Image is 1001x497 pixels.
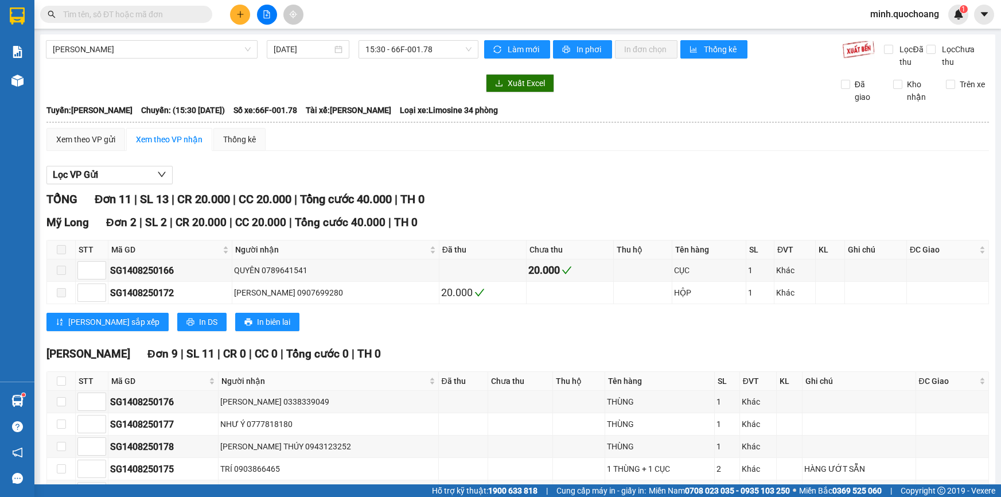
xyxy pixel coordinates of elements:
[255,347,278,360] span: CC 0
[955,78,990,91] span: Trên xe
[289,216,292,229] span: |
[439,240,527,259] th: Đã thu
[388,216,391,229] span: |
[46,313,169,331] button: sort-ascending[PERSON_NAME] sắp xếp
[108,259,232,282] td: SG1408250166
[220,440,436,453] div: [PERSON_NAME] THÚY 0943123252
[674,264,743,277] div: CỤC
[11,46,24,58] img: solution-icon
[108,436,219,458] td: SG1408250178
[495,79,503,88] span: download
[11,75,24,87] img: warehouse-icon
[842,40,875,59] img: 9k=
[249,347,252,360] span: |
[742,418,774,430] div: Khác
[257,5,277,25] button: file-add
[53,168,98,182] span: Lọc VP Gửi
[742,440,774,453] div: Khác
[716,418,738,430] div: 1
[850,78,885,103] span: Đã giao
[220,418,436,430] div: NHƯ Ý 0777818180
[365,41,472,58] span: 15:30 - 66F-001.78
[235,243,427,256] span: Người nhận
[777,372,803,391] th: KL
[22,393,25,397] sup: 1
[742,463,774,475] div: Khác
[108,391,219,413] td: SG1408250176
[233,192,236,206] span: |
[281,347,283,360] span: |
[395,192,398,206] span: |
[46,166,173,184] button: Lọc VP Gửi
[235,216,286,229] span: CC 20.000
[607,463,712,475] div: 1 THÙNG + 1 CỤC
[53,41,251,58] span: Hồ Chí Minh - Cao Lãnh
[740,372,777,391] th: ĐVT
[306,104,391,117] span: Tài xế: [PERSON_NAME]
[704,43,738,56] span: Thống kê
[233,104,297,117] span: Số xe: 66F-001.78
[111,375,207,387] span: Mã GD
[172,192,174,206] span: |
[716,395,738,408] div: 1
[902,78,937,103] span: Kho nhận
[861,7,948,21] span: minh.quochoang
[295,216,385,229] span: Tổng cước 40.000
[76,240,108,259] th: STT
[48,10,56,18] span: search
[46,106,133,115] b: Tuyến: [PERSON_NAME]
[110,440,216,454] div: SG1408250178
[108,458,219,480] td: SG1408250175
[716,440,738,453] div: 1
[236,10,244,18] span: plus
[746,240,774,259] th: SL
[294,192,297,206] span: |
[12,447,23,458] span: notification
[577,43,603,56] span: In phơi
[804,463,913,475] div: HÀNG ƯỚT SẴN
[257,316,290,328] span: In biên lai
[108,413,219,436] td: SG1408250177
[556,484,646,497] span: Cung cấp máy in - giấy in:
[803,372,916,391] th: Ghi chú
[615,40,677,59] button: In đơn chọn
[439,372,489,391] th: Đã thu
[685,486,790,495] strong: 0708 023 035 - 0935 103 250
[110,263,230,278] div: SG1408250166
[474,288,485,298] span: check
[145,216,167,229] span: SL 2
[890,484,892,497] span: |
[748,286,772,299] div: 1
[493,45,503,55] span: sync
[300,192,392,206] span: Tổng cước 40.000
[974,5,994,25] button: caret-down
[716,463,738,475] div: 2
[157,170,166,179] span: down
[649,484,790,497] span: Miền Nam
[76,372,108,391] th: STT
[793,488,796,493] span: ⚪️
[186,347,215,360] span: SL 11
[10,7,25,25] img: logo-vxr
[286,347,349,360] span: Tổng cước 0
[110,395,216,409] div: SG1408250176
[776,264,813,277] div: Khác
[283,5,303,25] button: aim
[170,216,173,229] span: |
[508,43,541,56] span: Làm mới
[774,240,816,259] th: ĐVT
[607,395,712,408] div: THÙNG
[528,262,611,278] div: 20.000
[134,192,137,206] span: |
[895,43,926,68] span: Lọc Đã thu
[12,421,23,432] span: question-circle
[919,375,977,387] span: ĐC Giao
[56,133,115,146] div: Xem theo VP gửi
[953,9,964,20] img: icon-new-feature
[177,192,230,206] span: CR 20.000
[140,192,169,206] span: SL 13
[832,486,882,495] strong: 0369 525 060
[562,265,572,275] span: check
[46,347,130,360] span: [PERSON_NAME]
[244,318,252,327] span: printer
